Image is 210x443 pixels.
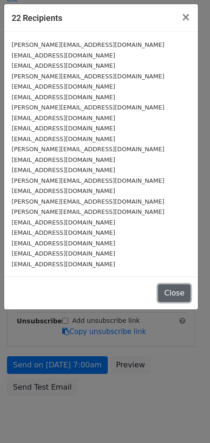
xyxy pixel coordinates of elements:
small: [EMAIL_ADDRESS][DOMAIN_NAME] [12,219,115,226]
small: [EMAIL_ADDRESS][DOMAIN_NAME] [12,94,115,101]
small: [PERSON_NAME][EMAIL_ADDRESS][DOMAIN_NAME] [12,104,164,111]
small: [PERSON_NAME][EMAIL_ADDRESS][DOMAIN_NAME] [12,177,164,184]
small: [EMAIL_ADDRESS][DOMAIN_NAME] [12,187,115,194]
small: [EMAIL_ADDRESS][DOMAIN_NAME] [12,83,115,90]
small: [EMAIL_ADDRESS][DOMAIN_NAME] [12,229,115,236]
small: [EMAIL_ADDRESS][DOMAIN_NAME] [12,167,115,173]
small: [EMAIL_ADDRESS][DOMAIN_NAME] [12,135,115,142]
small: [PERSON_NAME][EMAIL_ADDRESS][DOMAIN_NAME] [12,41,164,48]
h5: 22 Recipients [12,12,62,24]
button: Close [174,4,198,30]
small: [EMAIL_ADDRESS][DOMAIN_NAME] [12,62,115,69]
small: [PERSON_NAME][EMAIL_ADDRESS][DOMAIN_NAME] [12,208,164,215]
span: × [181,11,190,24]
small: [EMAIL_ADDRESS][DOMAIN_NAME] [12,125,115,132]
small: [PERSON_NAME][EMAIL_ADDRESS][DOMAIN_NAME] [12,73,164,80]
small: [EMAIL_ADDRESS][DOMAIN_NAME] [12,261,115,268]
small: [EMAIL_ADDRESS][DOMAIN_NAME] [12,240,115,247]
small: [PERSON_NAME][EMAIL_ADDRESS][DOMAIN_NAME] [12,198,164,205]
small: [EMAIL_ADDRESS][DOMAIN_NAME] [12,52,115,59]
small: [EMAIL_ADDRESS][DOMAIN_NAME] [12,250,115,257]
iframe: Chat Widget [164,398,210,443]
small: [PERSON_NAME][EMAIL_ADDRESS][DOMAIN_NAME] [12,146,164,153]
small: [EMAIL_ADDRESS][DOMAIN_NAME] [12,115,115,122]
small: [EMAIL_ADDRESS][DOMAIN_NAME] [12,156,115,163]
button: Close [158,284,190,302]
